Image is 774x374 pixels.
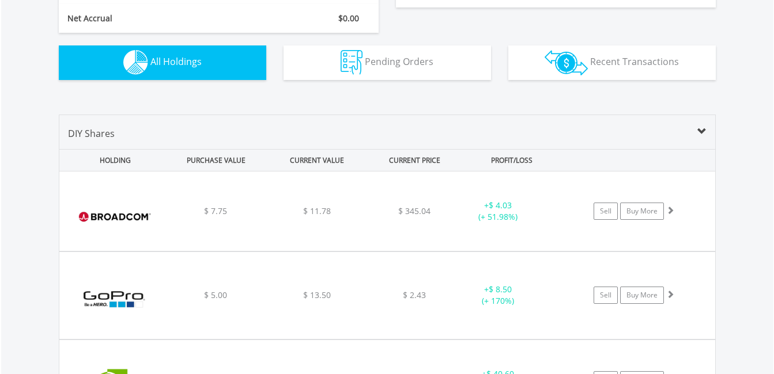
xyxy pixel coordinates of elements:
[59,13,246,24] div: Net Accrual
[403,289,426,300] span: $ 2.43
[489,284,512,295] span: $ 8.50
[594,287,618,304] a: Sell
[167,150,266,171] div: PURCHASE VALUE
[204,289,227,300] span: $ 5.00
[590,55,679,68] span: Recent Transactions
[65,186,164,248] img: EQU.US.AVGO.png
[455,284,542,307] div: + (+ 170%)
[268,150,367,171] div: CURRENT VALUE
[489,200,512,211] span: $ 4.03
[620,203,664,220] a: Buy More
[204,205,227,216] span: $ 7.75
[303,205,331,216] span: $ 11.78
[368,150,460,171] div: CURRENT PRICE
[60,150,165,171] div: HOLDING
[594,203,618,220] a: Sell
[59,45,266,80] button: All Holdings
[398,205,431,216] span: $ 345.04
[341,50,363,75] img: pending_instructions-wht.png
[303,289,331,300] span: $ 13.50
[545,50,588,75] img: transactions-zar-wht.png
[338,13,359,24] span: $0.00
[150,55,202,68] span: All Holdings
[620,287,664,304] a: Buy More
[65,266,164,335] img: EQU.US.GPRO.png
[463,150,561,171] div: PROFIT/LOSS
[455,200,542,223] div: + (+ 51.98%)
[123,50,148,75] img: holdings-wht.png
[68,127,115,140] span: DIY Shares
[365,55,433,68] span: Pending Orders
[508,45,716,80] button: Recent Transactions
[284,45,491,80] button: Pending Orders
